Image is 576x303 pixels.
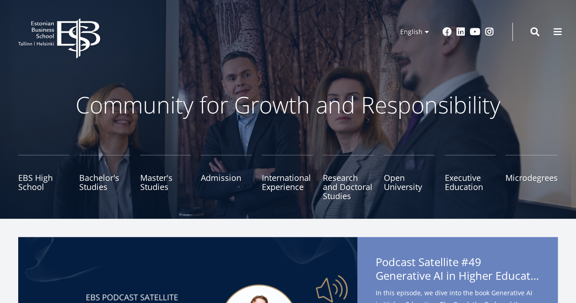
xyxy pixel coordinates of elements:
[140,155,191,200] a: Master's Studies
[505,155,558,200] a: Microdegrees
[79,155,130,200] a: Bachelor's Studies
[376,255,540,285] span: Podcast Satellite #49
[262,155,313,200] a: International Experience
[456,27,465,36] a: Linkedin
[201,155,252,200] a: Admission
[376,269,540,282] span: Generative AI in Higher Education: The Good, the Bad, and the Ugly
[443,27,452,36] a: Facebook
[18,155,69,200] a: EBS High School
[384,155,435,200] a: Open University
[323,155,374,200] a: Research and Doctoral Studies
[485,27,494,36] a: Instagram
[47,91,530,118] p: Community for Growth and Responsibility
[470,27,480,36] a: Youtube
[444,155,495,200] a: Executive Education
